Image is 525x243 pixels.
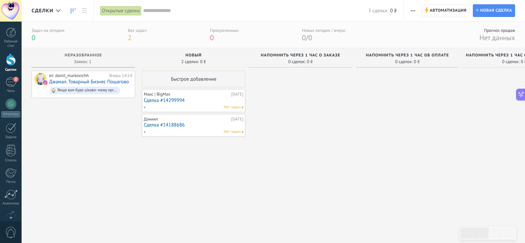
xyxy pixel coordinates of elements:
div: Быстрое добавление [142,71,245,87]
div: Просроченных: [210,28,239,33]
span: Автоматизация [430,5,467,17]
a: Автоматизация [422,4,470,17]
div: Задач на сегодня: [32,28,65,33]
div: Списки [1,158,21,163]
span: Сделки [32,8,53,14]
div: Макс | BigMax [144,92,229,97]
div: Чаты [1,89,21,93]
span: Нет данных [480,33,515,42]
div: Джамал. Товарный Бизнес Пошагово [35,73,46,85]
span: Заявок: 1 [74,60,92,64]
button: Еще [408,4,418,17]
div: Прогноз продаж [480,28,515,33]
div: Якщо вам буде цікаво- можу організувати zoom екскурсію в діючий магазин. Щоб у вас було більше ро... [57,88,117,93]
span: Новый [186,53,202,58]
div: Аналитика [1,202,21,206]
a: Сделки [67,4,79,17]
div: Неразобранное [35,53,132,59]
span: Напомнить через 1 час о заказе [261,53,340,58]
a: Сделка #14299994 [144,98,243,103]
div: Даниил [144,117,229,122]
span: Нет задач [224,129,241,135]
div: Напомнить через 1 час об оплате [359,53,456,59]
div: Вчера 14:14 [109,73,132,78]
span: 0 [302,33,306,42]
span: 0 сделок: [395,60,412,64]
span: 2 сделки: [181,60,199,64]
img: instagram.svg [43,80,47,85]
a: Список [79,4,90,17]
div: Задачи [1,135,21,139]
div: Напомнить через 1 час о заказе [252,53,349,59]
div: [DATE] [231,92,243,97]
a: Джамал. Товарный Бизнес Пошагово [49,79,129,85]
div: WhatsApp [1,111,20,118]
div: Рабочий стол [1,40,21,48]
span: 0 ₴ [414,60,420,64]
span: 2 [13,77,19,82]
span: 0 сделок: [502,60,519,64]
span: 0 сделок: [288,60,306,64]
div: [DATE] [231,117,243,122]
span: Новая сделка [480,5,512,17]
div: от: daniil_markovichh [49,73,107,78]
span: Нет задач [224,104,241,110]
span: 0 ₴ [390,8,397,14]
span: Действий по сделке не запланировано [242,107,243,108]
div: Открытые сделки [100,6,141,16]
div: Новых сегодня / вчера: [302,28,346,33]
div: Без задач: [128,28,147,33]
a: Сделка #14188686 [144,122,243,128]
span: 0 [32,33,35,42]
span: 2 [128,33,131,42]
div: Сделки [1,68,21,72]
span: 0 ₴ [200,60,206,64]
div: Почта [1,180,21,184]
span: Напомнить через 1 час об оплате [366,53,449,58]
span: 0 ₴ [307,60,313,64]
span: 0 [210,33,214,42]
span: Действий по сделке не запланировано [242,131,243,133]
a: Новая сделка [473,4,515,17]
span: 0 [308,33,312,42]
span: / [306,33,308,42]
span: 3 сделки: [368,8,389,14]
span: Неразобранное [65,53,102,58]
div: Новый [145,53,242,59]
